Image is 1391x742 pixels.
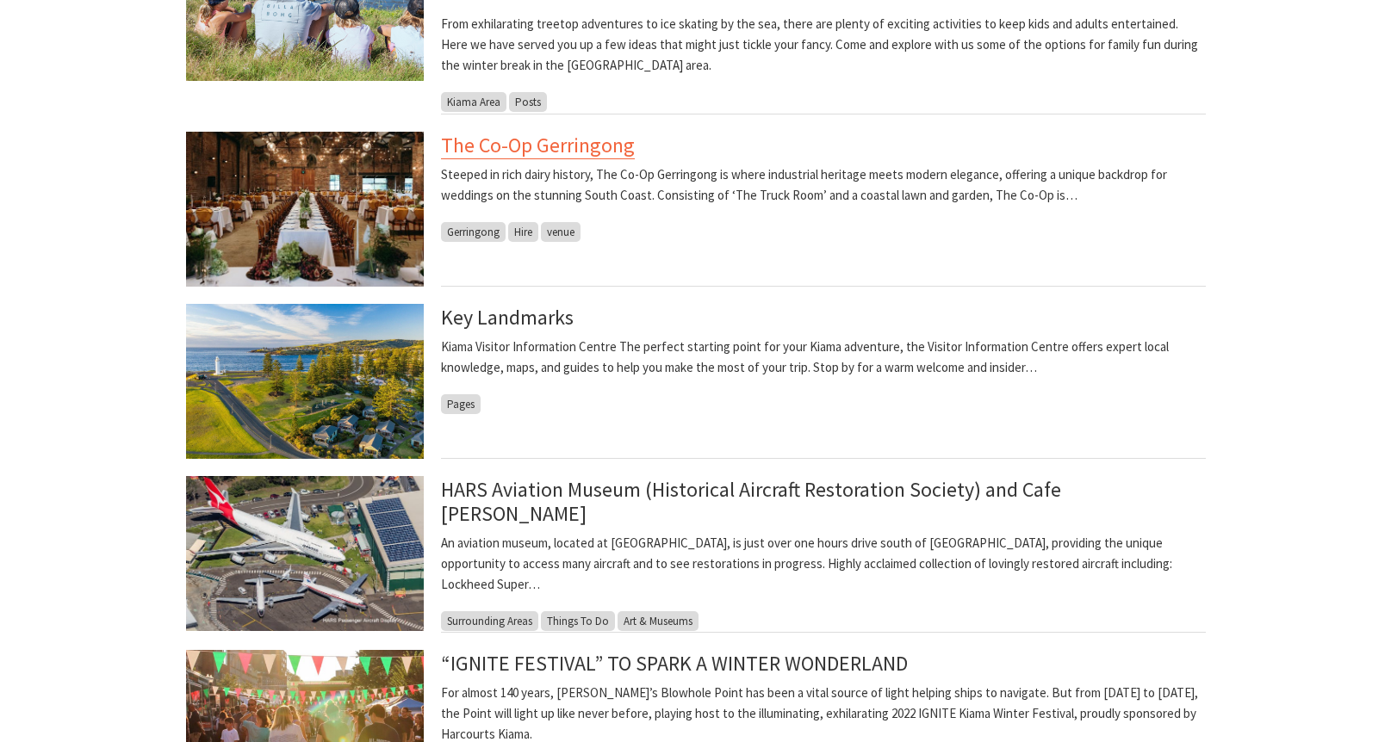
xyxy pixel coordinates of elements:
span: Pages [441,394,481,414]
span: Surrounding Areas [441,611,538,631]
a: HARS Aviation Museum (Historical Aircraft Restoration Society) and Cafe [PERSON_NAME] [441,476,1061,527]
p: Steeped in rich dairy history, The Co-Op Gerringong is where industrial heritage meets modern ele... [441,164,1206,206]
img: Wedding Reception [186,132,424,287]
span: Art & Museums [618,611,699,631]
span: Things To Do [541,611,615,631]
p: Kiama Visitor Information Centre The perfect starting point for your Kiama adventure, the Visitor... [441,337,1206,378]
span: Hire [508,222,538,242]
a: The Co-Op Gerringong [441,132,635,159]
p: From exhilarating treetop adventures to ice skating by the sea, there are plenty of exciting acti... [441,14,1206,76]
a: “IGNITE FESTIVAL” TO SPARK A WINTER WONDERLAND [441,650,908,677]
p: An aviation museum, located at [GEOGRAPHIC_DATA], is just over one hours drive south of [GEOGRAPH... [441,533,1206,595]
span: Kiama Area [441,92,506,112]
span: Gerringong [441,222,506,242]
span: Posts [509,92,547,112]
span: venue [541,222,581,242]
a: Key Landmarks [441,304,574,331]
img: Aerial shot [186,476,424,631]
